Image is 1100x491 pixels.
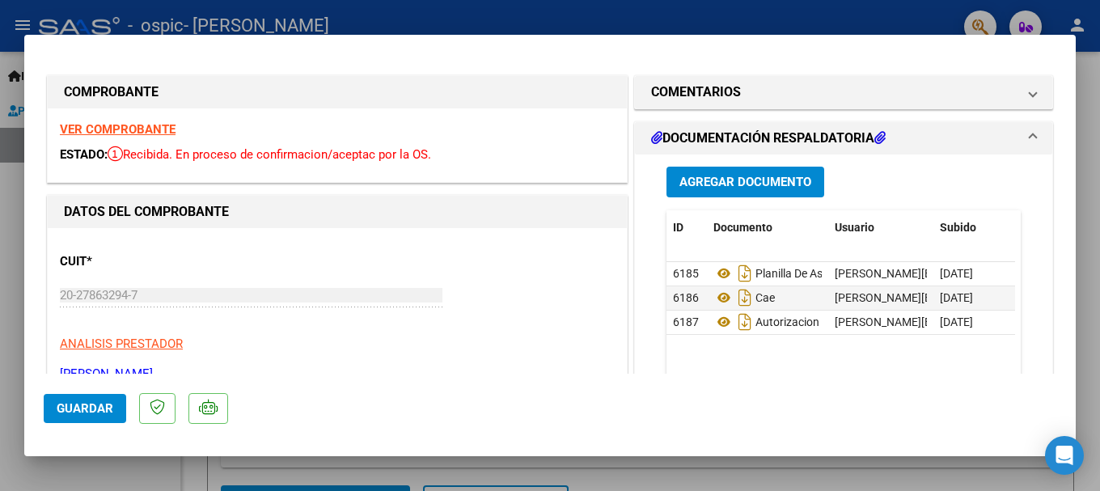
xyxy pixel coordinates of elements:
[707,210,828,245] datatable-header-cell: Documento
[666,167,824,197] button: Agregar Documento
[635,154,1052,490] div: DOCUMENTACIÓN RESPALDATORIA
[713,267,861,280] span: Planilla De Asistencia
[734,285,755,311] i: Descargar documento
[1045,436,1084,475] div: Open Intercom Messenger
[64,84,159,99] strong: COMPROBANTE
[940,267,973,280] span: [DATE]
[673,291,699,304] span: 6186
[57,401,113,416] span: Guardar
[651,129,886,148] h1: DOCUMENTACIÓN RESPALDATORIA
[835,221,874,234] span: Usuario
[60,365,615,383] p: [PERSON_NAME]
[828,210,933,245] datatable-header-cell: Usuario
[940,315,973,328] span: [DATE]
[651,83,741,102] h1: COMENTARIOS
[60,122,176,137] a: VER COMPROBANTE
[933,210,1014,245] datatable-header-cell: Subido
[44,394,126,423] button: Guardar
[734,309,755,335] i: Descargar documento
[1014,210,1095,245] datatable-header-cell: Acción
[64,204,229,219] strong: DATOS DEL COMPROBANTE
[635,122,1052,154] mat-expansion-panel-header: DOCUMENTACIÓN RESPALDATORIA
[673,267,699,280] span: 6185
[940,221,976,234] span: Subido
[673,315,699,328] span: 6187
[60,147,108,162] span: ESTADO:
[635,76,1052,108] mat-expansion-panel-header: COMENTARIOS
[940,291,973,304] span: [DATE]
[666,210,707,245] datatable-header-cell: ID
[108,147,431,162] span: Recibida. En proceso de confirmacion/aceptac por la OS.
[60,252,226,271] p: CUIT
[673,221,683,234] span: ID
[60,337,183,351] span: ANALISIS PRESTADOR
[713,315,819,328] span: Autorizacion
[713,291,775,304] span: Cae
[713,221,772,234] span: Documento
[679,176,811,190] span: Agregar Documento
[734,260,755,286] i: Descargar documento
